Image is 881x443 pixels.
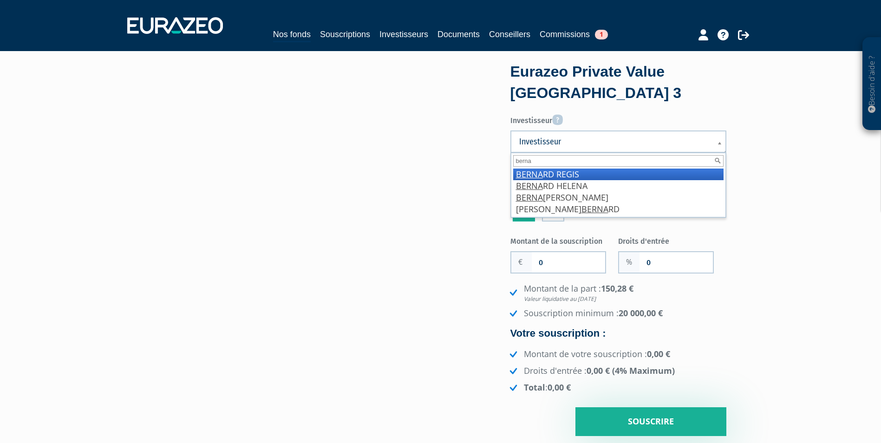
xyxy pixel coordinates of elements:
[581,203,608,215] em: BERNA
[510,61,726,104] div: Eurazeo Private Value [GEOGRAPHIC_DATA] 3
[508,365,726,377] li: Droits d'entrée :
[510,233,619,247] label: Montant de la souscription
[519,136,705,147] span: Investisseur
[513,203,724,215] li: [PERSON_NAME] RD
[513,169,724,180] li: RD REGIS
[508,283,726,303] li: Montant de la part :
[508,382,726,394] li: :
[513,180,724,192] li: RD HELENA
[437,28,480,41] a: Documents
[867,42,877,126] p: Besoin d'aide ?
[618,233,726,247] label: Droits d'entrée
[575,407,726,436] input: Souscrire
[127,17,223,34] img: 1732889491-logotype_eurazeo_blanc_rvb.png
[516,180,543,191] em: BERNA
[516,192,543,203] em: BERNA
[532,252,605,273] input: Montant de la souscription souhaité
[524,295,726,303] em: Valeur liquidative au [DATE]
[647,348,670,359] strong: 0,00 €
[508,307,726,319] li: Souscription minimum :
[540,28,608,41] a: Commissions1
[155,65,483,250] iframe: YouTube video player
[516,169,543,180] em: BERNA
[320,28,370,41] a: Souscriptions
[524,382,545,393] strong: Total
[510,111,726,126] label: Investisseur
[587,365,675,376] strong: 0,00 € (4% Maximum)
[524,283,726,303] strong: 150,28 €
[508,348,726,360] li: Montant de votre souscription :
[619,307,663,319] strong: 20 000,00 €
[640,252,713,273] input: Frais d'entrée
[510,328,726,339] h4: Votre souscription :
[548,382,571,393] strong: 0,00 €
[595,30,608,39] span: 1
[273,28,311,42] a: Nos fonds
[513,199,535,221] label: A
[513,192,724,203] li: [PERSON_NAME]
[489,28,530,41] a: Conseillers
[542,199,564,221] label: D
[379,28,428,41] a: Investisseurs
